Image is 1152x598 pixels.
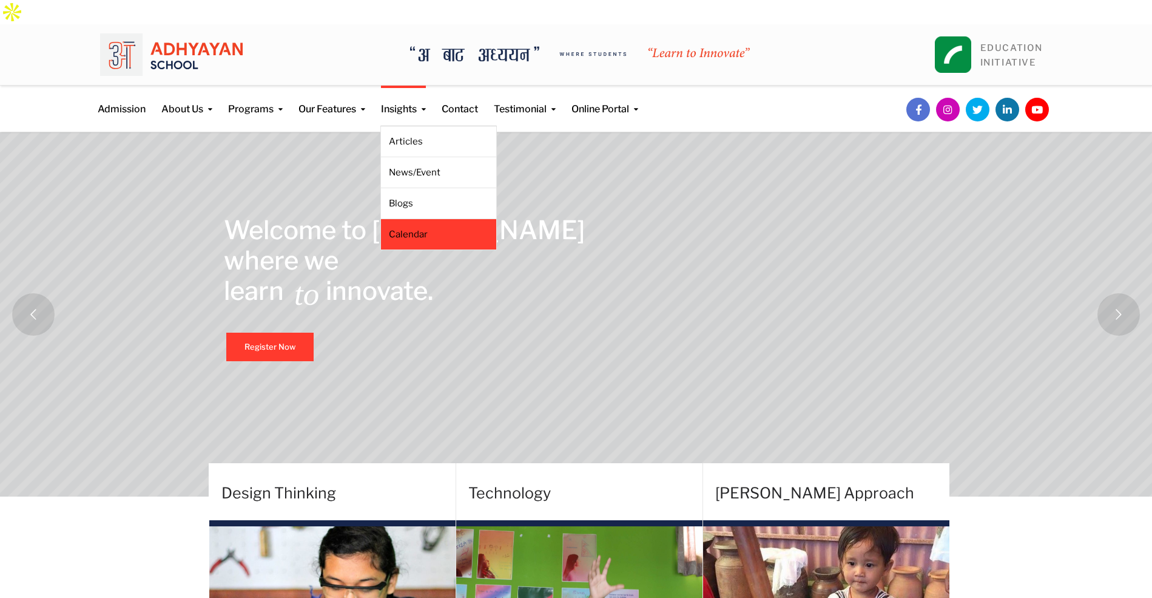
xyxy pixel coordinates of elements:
[715,466,949,520] h4: [PERSON_NAME] Approach
[389,197,488,210] a: Blogs
[221,466,456,520] h4: Design Thinking
[226,333,314,361] a: Register Now
[98,86,146,117] a: Admission
[980,42,1043,68] a: EDUCATIONINITIATIVE
[326,276,433,306] rs-layer: innovate.
[571,86,638,117] a: Online Portal
[228,86,283,117] a: Programs
[389,166,488,179] a: News/Event
[161,86,212,117] a: About Us
[294,279,319,309] rs-layer: to
[298,86,365,117] a: Our Features
[468,466,702,520] h4: Technology
[381,86,426,117] a: Insights
[494,86,556,117] a: Testimonial
[100,33,243,76] img: logo
[442,86,478,117] a: Contact
[224,215,585,306] rs-layer: Welcome to [PERSON_NAME] where we learn
[935,36,971,73] img: square_leapfrog
[389,135,488,148] a: Articles
[389,228,488,241] a: Calendar
[410,46,750,62] img: A Bata Adhyayan where students learn to Innovate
